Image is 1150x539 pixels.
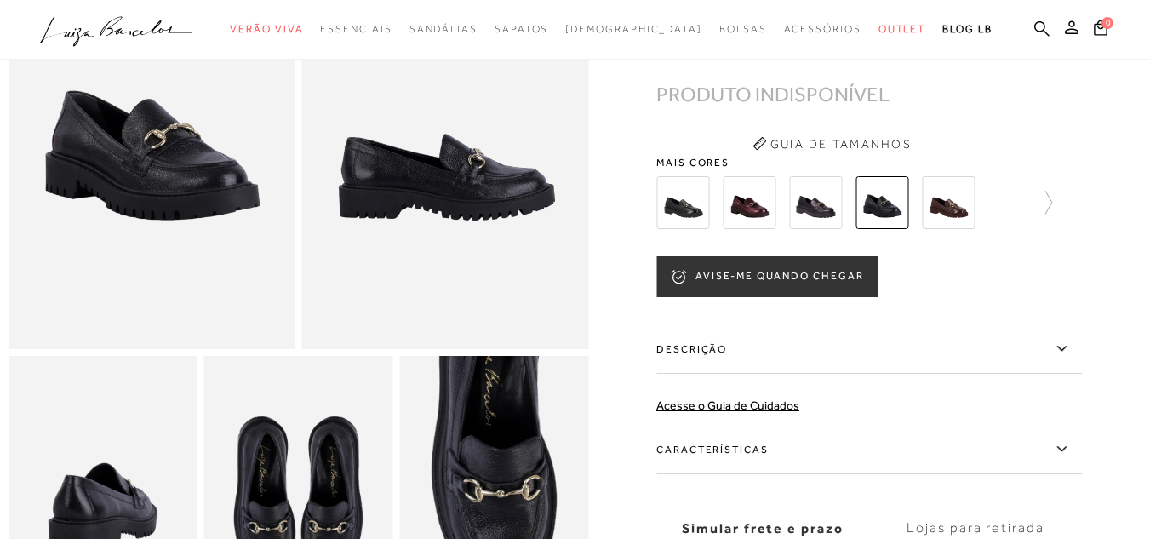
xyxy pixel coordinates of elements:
img: MOCASSIM TRATORADO EM COURO CAFÉ COM BRIDÃO [922,176,975,229]
a: noSubCategoriesText [565,14,702,45]
button: AVISE-ME QUANDO CHEGAR [656,256,878,297]
a: categoryNavScreenReaderText [719,14,767,45]
span: BLOG LB [942,23,992,35]
a: BLOG LB [942,14,992,45]
span: Mais cores [656,158,1082,168]
button: 0 [1089,19,1113,42]
label: Descrição [656,324,1082,374]
a: categoryNavScreenReaderText [878,14,926,45]
img: Mocassim preppy metalizado rosa bonina [723,176,775,229]
span: Bolsas [719,23,767,35]
a: Acesse o Guia de Cuidados [656,399,799,412]
img: Mocassim preppy preto [789,176,842,229]
span: Outlet [878,23,926,35]
div: PRODUTO INDISPONÍVEL [656,85,890,103]
a: categoryNavScreenReaderText [230,14,303,45]
a: categoryNavScreenReaderText [495,14,548,45]
span: Sapatos [495,23,548,35]
span: Sandálias [409,23,478,35]
img: MOCASSIM PREPPY EM COURO VERNZ PRETO [656,176,709,229]
button: Guia de Tamanhos [747,130,917,158]
span: Essenciais [320,23,392,35]
span: [DEMOGRAPHIC_DATA] [565,23,702,35]
span: 0 [1101,17,1113,29]
span: Acessórios [784,23,861,35]
a: categoryNavScreenReaderText [320,14,392,45]
a: categoryNavScreenReaderText [784,14,861,45]
img: MOCASSIM PREPPY PRETO [855,176,908,229]
label: Características [656,425,1082,474]
a: categoryNavScreenReaderText [409,14,478,45]
span: Verão Viva [230,23,303,35]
